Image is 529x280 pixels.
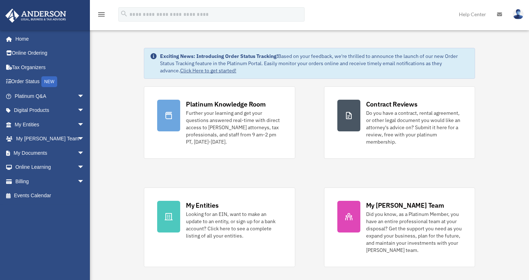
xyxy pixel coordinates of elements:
a: My [PERSON_NAME] Team Did you know, as a Platinum Member, you have an entire professional team at... [324,188,475,267]
a: My Entitiesarrow_drop_down [5,117,95,132]
a: Platinum Q&Aarrow_drop_down [5,89,95,103]
img: Anderson Advisors Platinum Portal [3,9,68,23]
div: My Entities [186,201,218,210]
a: menu [97,13,106,19]
a: Billingarrow_drop_down [5,174,95,189]
a: Click Here to get started! [180,67,236,74]
div: Do you have a contract, rental agreement, or other legal document you would like an attorney's ad... [366,109,462,145]
span: arrow_drop_down [77,117,92,132]
div: Looking for an EIN, want to make an update to an entity, or sign up for a bank account? Click her... [186,211,282,239]
div: Platinum Knowledge Room [186,100,266,109]
a: My Documentsarrow_drop_down [5,146,95,160]
div: My [PERSON_NAME] Team [366,201,444,210]
span: arrow_drop_down [77,89,92,104]
span: arrow_drop_down [77,146,92,161]
a: Contract Reviews Do you have a contract, rental agreement, or other legal document you would like... [324,86,475,159]
a: Tax Organizers [5,60,95,74]
a: My [PERSON_NAME] Teamarrow_drop_down [5,132,95,146]
a: Platinum Knowledge Room Further your learning and get your questions answered real-time with dire... [144,86,295,159]
div: NEW [41,76,57,87]
a: Digital Productsarrow_drop_down [5,103,95,118]
div: Contract Reviews [366,100,418,109]
div: Based on your feedback, we're thrilled to announce the launch of our new Order Status Tracking fe... [160,53,469,74]
span: arrow_drop_down [77,103,92,118]
strong: Exciting News: Introducing Order Status Tracking! [160,53,278,59]
a: Online Learningarrow_drop_down [5,160,95,175]
a: Online Ordering [5,46,95,60]
span: arrow_drop_down [77,174,92,189]
i: search [120,10,128,18]
span: arrow_drop_down [77,132,92,146]
a: My Entities Looking for an EIN, want to make an update to an entity, or sign up for a bank accoun... [144,188,295,267]
span: arrow_drop_down [77,160,92,175]
img: User Pic [513,9,524,19]
a: Order StatusNEW [5,74,95,89]
div: Further your learning and get your questions answered real-time with direct access to [PERSON_NAM... [186,109,282,145]
a: Home [5,32,92,46]
i: menu [97,10,106,19]
div: Did you know, as a Platinum Member, you have an entire professional team at your disposal? Get th... [366,211,462,254]
a: Events Calendar [5,189,95,203]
